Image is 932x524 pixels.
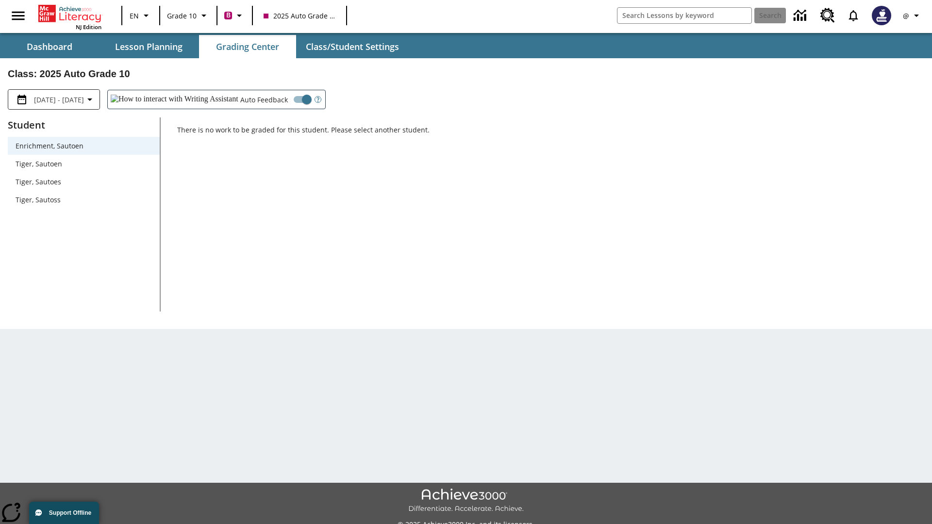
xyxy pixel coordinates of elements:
[167,11,197,21] span: Grade 10
[8,173,160,191] div: Tiger, Sautoes
[100,35,197,58] button: Lesson Planning
[12,94,96,105] button: Select the date range menu item
[872,6,891,25] img: Avatar
[8,66,924,82] h2: Class : 2025 Auto Grade 10
[866,3,897,28] button: Select a new avatar
[16,177,152,187] span: Tiger, Sautoes
[264,11,335,21] span: 2025 Auto Grade 10
[8,117,160,133] p: Student
[130,11,139,21] span: EN
[177,125,924,143] p: There is no work to be graded for this student. Please select another student.
[617,8,751,23] input: search field
[84,94,96,105] svg: Collapse Date Range Filter
[16,159,152,169] span: Tiger, Sautoen
[38,4,101,23] a: Home
[815,2,841,29] a: Resource Center, Will open in new tab
[49,509,91,516] span: Support Offline
[240,95,288,105] span: Auto Feedback
[226,9,231,21] span: B
[897,7,928,24] button: Profile/Settings
[788,2,815,29] a: Data Center
[29,502,99,524] button: Support Offline
[8,191,160,209] div: Tiger, Sautoss
[220,7,249,24] button: Boost Class color is violet red. Change class color
[903,11,909,21] span: @
[311,90,325,109] button: Open Help for Writing Assistant
[16,141,152,151] span: Enrichment, Sautoen
[199,35,296,58] button: Grading Center
[1,35,98,58] button: Dashboard
[76,23,101,31] span: NJ Edition
[841,3,866,28] a: Notifications
[4,1,33,30] button: Open side menu
[38,3,101,31] div: Home
[111,95,238,104] img: How to interact with Writing Assistant
[125,7,156,24] button: Language: EN, Select a language
[34,95,84,105] span: [DATE] - [DATE]
[8,155,160,173] div: Tiger, Sautoen
[298,35,407,58] button: Class/Student Settings
[8,137,160,155] div: Enrichment, Sautoen
[163,7,214,24] button: Grade: Grade 10, Select a grade
[408,489,524,513] img: Achieve3000 Differentiate Accelerate Achieve
[16,195,152,205] span: Tiger, Sautoss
